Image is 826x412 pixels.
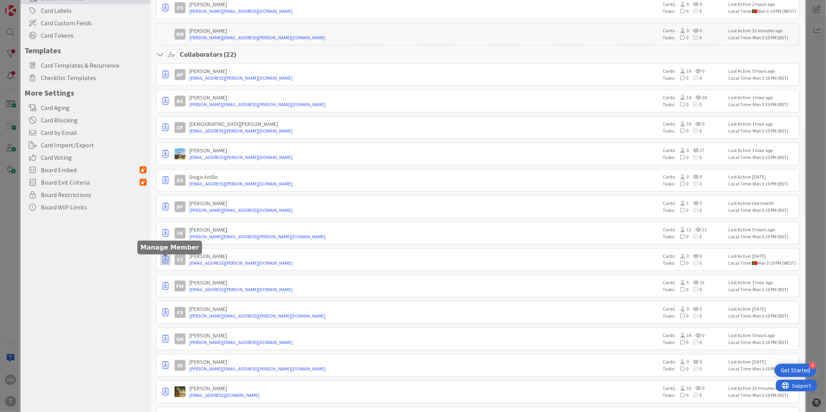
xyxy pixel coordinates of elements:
div: Cards: [663,147,725,154]
a: [PERSON_NAME][EMAIL_ADDRESS][DOMAIN_NAME] [189,207,659,214]
span: Checklist Templates [41,73,147,82]
span: 0 [689,359,702,365]
span: 0 [688,313,702,319]
a: [EMAIL_ADDRESS][PERSON_NAME][DOMAIN_NAME] [189,180,659,187]
span: 0 [688,8,702,14]
span: 0 [675,339,688,345]
span: 0 [688,392,702,398]
span: Support [16,1,35,10]
div: Local Time: Mon 3:10 PM (BST) [729,312,797,319]
span: 0 [675,28,689,33]
span: 0 [675,181,688,187]
div: FM [175,281,185,292]
div: Last Active: 32 minutes ago [729,27,797,34]
div: Local Time: Mon 3:10 PM (BST) [729,75,797,82]
div: Local Time: Mon 3:10 PM (BST) [729,339,797,346]
span: 21 [691,227,707,232]
span: 0 [688,260,702,266]
div: [DEMOGRAPHIC_DATA][PERSON_NAME] [189,120,659,127]
div: Last Active: 1 hour ago [729,147,797,154]
div: Local Time: Mon 3:10 PM (BST) [729,180,797,187]
div: [PERSON_NAME] [189,1,659,8]
span: 0 [688,181,702,187]
img: pt.png [752,261,757,265]
span: 0 [689,28,702,33]
span: 0 [688,75,702,81]
a: [EMAIL_ADDRESS][PERSON_NAME][DOMAIN_NAME] [189,260,659,267]
span: 0 [688,154,702,160]
div: Cards: [663,358,725,365]
div: Last Active: 33 minutes ago [729,385,797,392]
span: 15 [689,279,704,285]
span: 0 [675,234,688,239]
span: 11 [675,227,691,232]
span: Card Voting [41,153,147,162]
div: [PERSON_NAME] [189,279,659,286]
div: AP [175,69,185,80]
div: [PERSON_NAME] [189,226,659,233]
span: Board Exit Criteria [41,178,140,187]
div: Cards: [663,306,725,312]
div: Tasks: [663,8,725,15]
div: Last Active: [DATE] [729,306,797,312]
div: FA [175,228,185,239]
div: Local Time: Mon 3:10 PM (BST) [729,101,797,108]
span: 0 [675,286,688,292]
div: [PERSON_NAME] [189,332,659,339]
div: DA [175,175,185,186]
span: 14 [675,332,691,338]
div: [PERSON_NAME] [189,27,659,34]
span: 0 [675,366,688,372]
div: Tasks: [663,127,725,134]
a: [EMAIL_ADDRESS][PERSON_NAME][DOMAIN_NAME] [189,127,659,134]
span: 27 [689,147,704,153]
div: IO [175,360,185,371]
span: Board Embed [41,165,140,175]
div: Local Time: Mon 3:10 PM (BST) [729,392,797,399]
div: FS [175,307,185,318]
div: Cards: [663,1,725,8]
div: Local Time: Mon 3:10 PM (BST) [729,207,797,214]
img: DG [175,148,185,159]
span: 0 [675,174,689,180]
div: CP [175,122,185,133]
div: Last Active: 2 hours ago [729,1,797,8]
div: BS [175,96,185,106]
span: 0 [688,101,702,107]
div: Local Time: Mon 3:10 PM (WEST) [729,260,797,267]
span: 0 [675,154,688,160]
div: Cards: [663,253,725,260]
div: [PERSON_NAME] [189,94,659,101]
span: 19 [675,68,691,74]
span: Card Custom Fields [41,18,147,28]
span: 0 [675,128,688,134]
span: 0 [675,260,688,266]
div: 4 [809,362,816,369]
span: 0 [688,234,702,239]
span: 0 [675,392,688,398]
span: 0 [689,174,702,180]
h5: Templates [24,45,147,55]
div: Tasks: [663,286,725,293]
span: 10 [675,385,691,391]
span: 0 [688,128,702,134]
a: [EMAIL_ADDRESS][PERSON_NAME][DOMAIN_NAME] [189,154,659,161]
span: 19 [675,121,691,127]
span: 0 [675,147,689,153]
div: Last Active: 5 hours ago [729,332,797,339]
div: Card Import/Export [21,139,150,151]
div: Tasks: [663,365,725,372]
div: Local Time: Mon 3:10 PM (BST) [729,365,797,372]
div: [PERSON_NAME] [189,306,659,312]
div: Card Blocking [21,114,150,126]
a: [EMAIL_ADDRESS][DOMAIN_NAME] [189,392,659,399]
a: [EMAIL_ADDRESS][PERSON_NAME][DOMAIN_NAME] [189,75,659,82]
span: Board Restrictions [41,190,147,199]
div: Tasks: [663,154,725,161]
div: Get Started [781,367,810,374]
div: Cards: [663,226,725,233]
div: Last Active: [DATE] [729,358,797,365]
div: [PERSON_NAME] [189,200,659,207]
span: 0 [691,332,704,338]
div: Board WIP Limits [21,201,150,213]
